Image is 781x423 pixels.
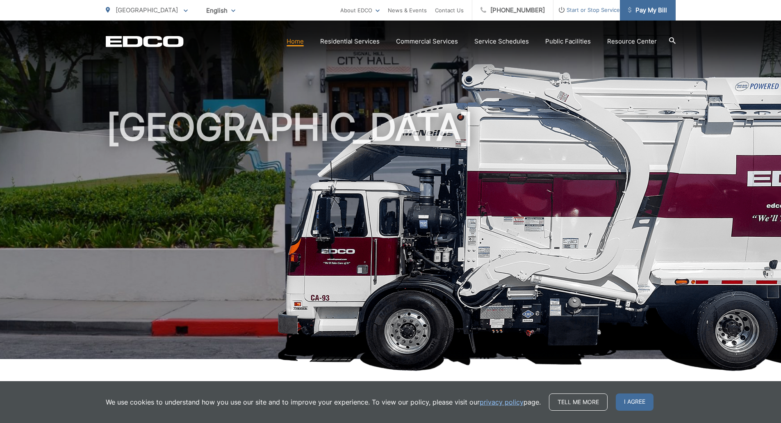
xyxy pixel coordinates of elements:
a: Service Schedules [474,37,529,46]
a: Tell me more [549,393,608,411]
span: [GEOGRAPHIC_DATA] [116,6,178,14]
a: Residential Services [320,37,380,46]
p: We use cookies to understand how you use our site and to improve your experience. To view our pol... [106,397,541,407]
span: I agree [616,393,653,411]
span: Pay My Bill [628,5,667,15]
a: Home [287,37,304,46]
a: Public Facilities [545,37,591,46]
a: Contact Us [435,5,464,15]
a: Resource Center [607,37,657,46]
a: About EDCO [340,5,380,15]
span: English [200,3,241,18]
a: privacy policy [480,397,524,407]
a: News & Events [388,5,427,15]
h1: [GEOGRAPHIC_DATA] [106,107,676,366]
a: Commercial Services [396,37,458,46]
a: EDCD logo. Return to the homepage. [106,36,184,47]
